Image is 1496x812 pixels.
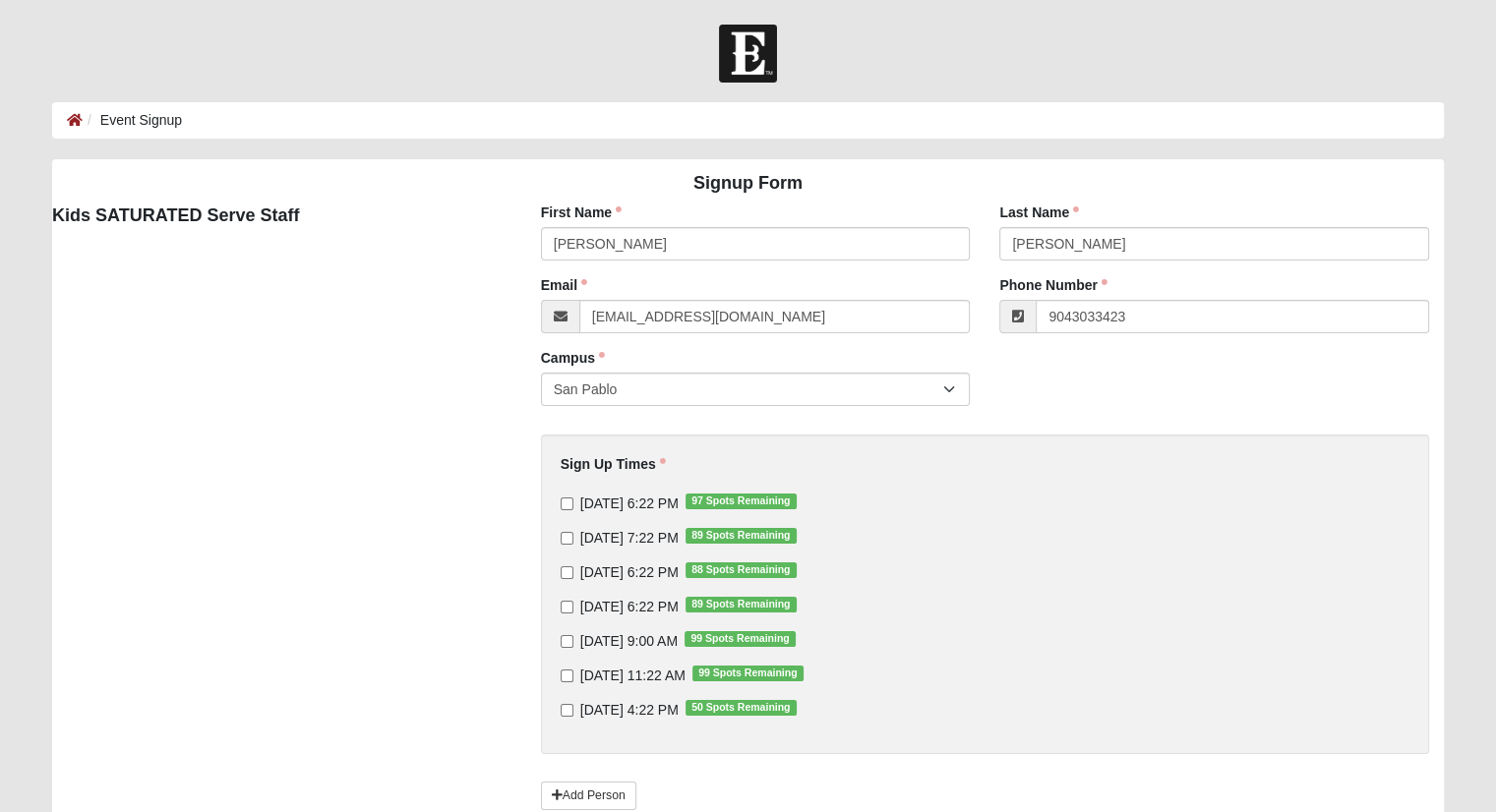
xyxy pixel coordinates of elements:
input: [DATE] 6:22 PM97 Spots Remaining [561,497,573,510]
span: 97 Spots Remaining [686,493,797,509]
span: [DATE] 4:22 PM [580,702,679,718]
label: Campus [541,348,605,368]
label: Sign Up Times [561,454,666,474]
input: [DATE] 7:22 PM89 Spots Remaining [561,532,573,545]
span: 99 Spots Remaining [685,631,796,647]
h4: Signup Form [52,173,1444,195]
span: [DATE] 11:22 AM [580,667,686,683]
span: [DATE] 6:22 PM [580,564,679,580]
input: [DATE] 6:22 PM88 Spots Remaining [561,566,573,579]
span: 99 Spots Remaining [692,666,804,681]
label: Phone Number [999,275,1107,295]
li: Event Signup [83,110,182,131]
input: [DATE] 6:22 PM89 Spots Remaining [561,601,573,613]
input: [DATE] 9:00 AM99 Spots Remaining [561,635,573,648]
label: First Name [541,203,622,222]
label: Last Name [999,203,1079,222]
span: [DATE] 6:22 PM [580,599,679,614]
span: 88 Spots Remaining [686,562,797,578]
span: 50 Spots Remaining [686,700,797,716]
label: Email [541,275,587,295]
strong: Kids SATURATED Serve Staff [52,205,299,225]
span: [DATE] 9:00 AM [580,633,678,649]
input: [DATE] 11:22 AM99 Spots Remaining [561,669,573,682]
a: Add Person [541,782,636,810]
span: [DATE] 7:22 PM [580,530,679,546]
span: 89 Spots Remaining [686,528,797,544]
img: Church of Eleven22 Logo [719,25,777,83]
input: [DATE] 4:22 PM50 Spots Remaining [561,704,573,717]
span: 89 Spots Remaining [686,597,797,612]
span: [DATE] 6:22 PM [580,495,679,511]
